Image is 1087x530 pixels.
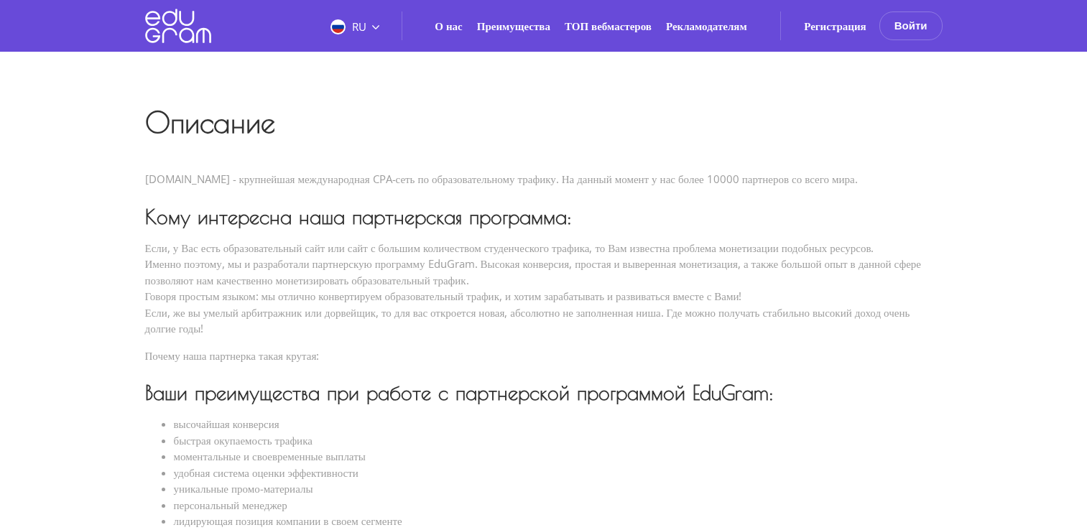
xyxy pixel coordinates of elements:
button: Войти [879,11,943,40]
div: [DOMAIN_NAME] - крупнейшая международная CPA-сеть по образовательному трафику. На данный момент у... [145,171,943,187]
span: RU [352,19,366,34]
h3: Кому интересна наша партнерская программа: [145,208,943,226]
h1: Описание [145,109,943,135]
h3: Ваши преимущества при работе с партнерской программой EduGram: [145,383,943,401]
li: высочайшая конверсия [174,416,943,432]
p: Если, у Вас есть образовательный сайт или сайт с большим количеством студенческого трафика, то Ва... [145,240,943,337]
a: Рекламодателям [666,19,747,33]
li: удобная система оценки эффективности [174,465,943,481]
a: О нас [435,19,462,33]
li: моментальные и своевременные выплаты [174,448,943,465]
p: Почему наша партнерка такая крутая: [145,348,943,364]
li: персональный менеджер [174,497,943,513]
li: лидирующая позиция компании в своем сегменте [174,513,943,529]
li: быстрая окупаемость трафика [174,432,943,449]
a: ТОП вебмастеров [565,19,652,33]
a: Преимущества [477,19,550,33]
li: уникальные промо-материалы [174,480,943,497]
a: Регистрация [804,19,866,33]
